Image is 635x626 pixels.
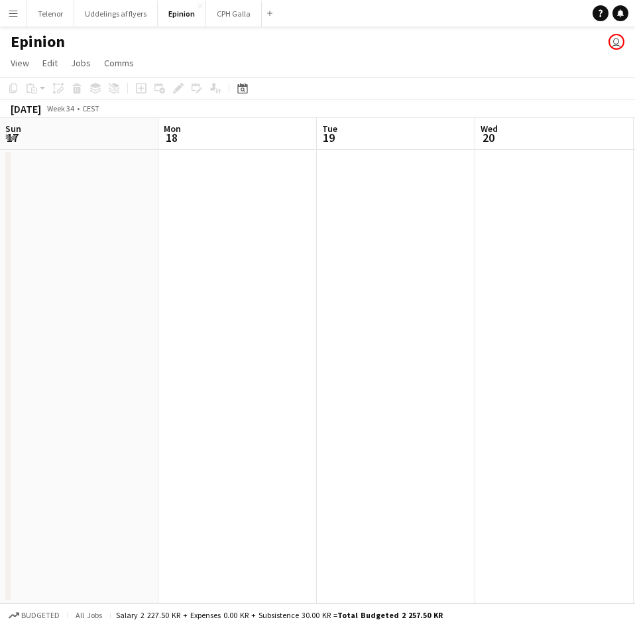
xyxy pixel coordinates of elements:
[7,608,62,623] button: Budgeted
[320,130,337,145] span: 19
[37,54,63,72] a: Edit
[3,130,21,145] span: 17
[71,57,91,69] span: Jobs
[11,102,41,115] div: [DATE]
[322,123,337,135] span: Tue
[104,57,134,69] span: Comms
[66,54,96,72] a: Jobs
[42,57,58,69] span: Edit
[21,611,60,620] span: Budgeted
[116,610,443,620] div: Salary 2 227.50 KR + Expenses 0.00 KR + Subsistence 30.00 KR =
[99,54,139,72] a: Comms
[5,54,34,72] a: View
[73,610,105,620] span: All jobs
[27,1,74,27] button: Telenor
[11,32,65,52] h1: Epinion
[481,123,498,135] span: Wed
[162,130,181,145] span: 18
[74,1,158,27] button: Uddelings af flyers
[82,103,99,113] div: CEST
[11,57,29,69] span: View
[5,123,21,135] span: Sun
[337,610,443,620] span: Total Budgeted 2 257.50 KR
[164,123,181,135] span: Mon
[206,1,262,27] button: CPH Galla
[158,1,206,27] button: Epinion
[479,130,498,145] span: 20
[44,103,77,113] span: Week 34
[608,34,624,50] app-user-avatar: Luna Amalie Sander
